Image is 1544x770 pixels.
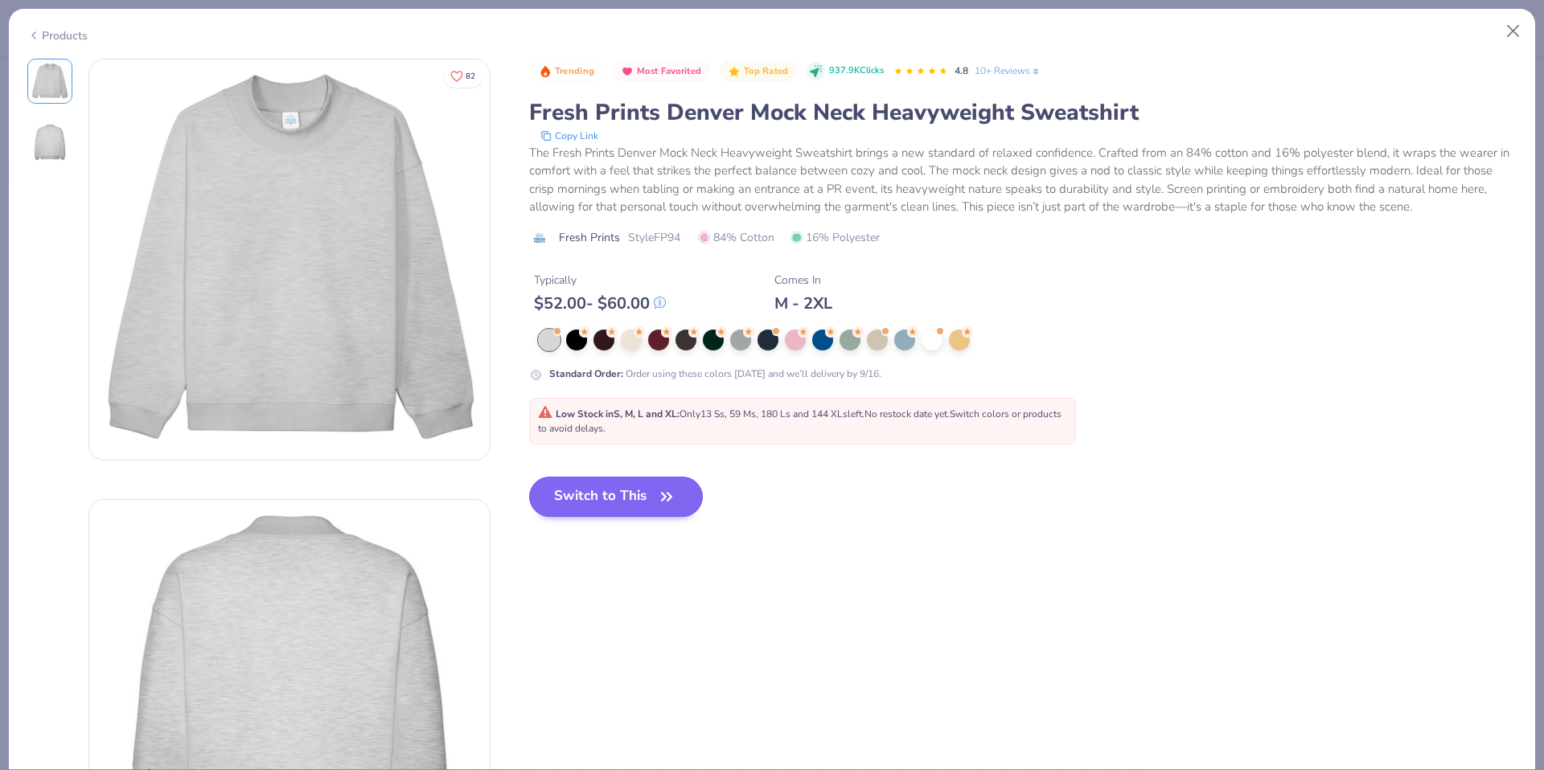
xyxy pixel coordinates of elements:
[27,27,88,44] div: Products
[531,61,603,82] button: Badge Button
[534,293,666,313] div: $ 52.00 - $ 60.00
[864,408,950,420] span: No restock date yet.
[774,272,832,289] div: Comes In
[893,59,948,84] div: 4.8 Stars
[529,231,551,244] img: brand logo
[443,64,482,88] button: Like
[31,62,69,100] img: Front
[628,229,680,246] span: Style FP94
[89,59,490,460] img: Front
[555,67,594,76] span: Trending
[637,67,701,76] span: Most Favorited
[538,408,1061,435] span: Only 13 Ss, 59 Ms, 180 Ls and 144 XLs left. Switch colors or products to avoid delays.
[559,229,620,246] span: Fresh Prints
[529,97,1517,128] div: Fresh Prints Denver Mock Neck Heavyweight Sweatshirt
[31,123,69,162] img: Back
[534,272,666,289] div: Typically
[744,67,789,76] span: Top Rated
[698,229,774,246] span: 84% Cotton
[621,65,634,78] img: Most Favorited sort
[790,229,880,246] span: 16% Polyester
[536,128,603,144] button: copy to clipboard
[539,65,552,78] img: Trending sort
[549,367,881,381] div: Order using these colors [DATE] and we’ll delivery by 9/16.
[720,61,797,82] button: Badge Button
[549,367,623,380] strong: Standard Order :
[955,64,968,77] span: 4.8
[529,144,1517,216] div: The Fresh Prints Denver Mock Neck Heavyweight Sweatshirt brings a new standard of relaxed confide...
[1498,16,1529,47] button: Close
[466,72,475,80] span: 82
[728,65,741,78] img: Top Rated sort
[975,63,1041,78] a: 10+ Reviews
[613,61,710,82] button: Badge Button
[829,64,884,78] span: 937.9K Clicks
[556,408,680,420] strong: Low Stock in S, M, L and XL :
[774,293,832,313] div: M - 2XL
[529,477,704,517] button: Switch to This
